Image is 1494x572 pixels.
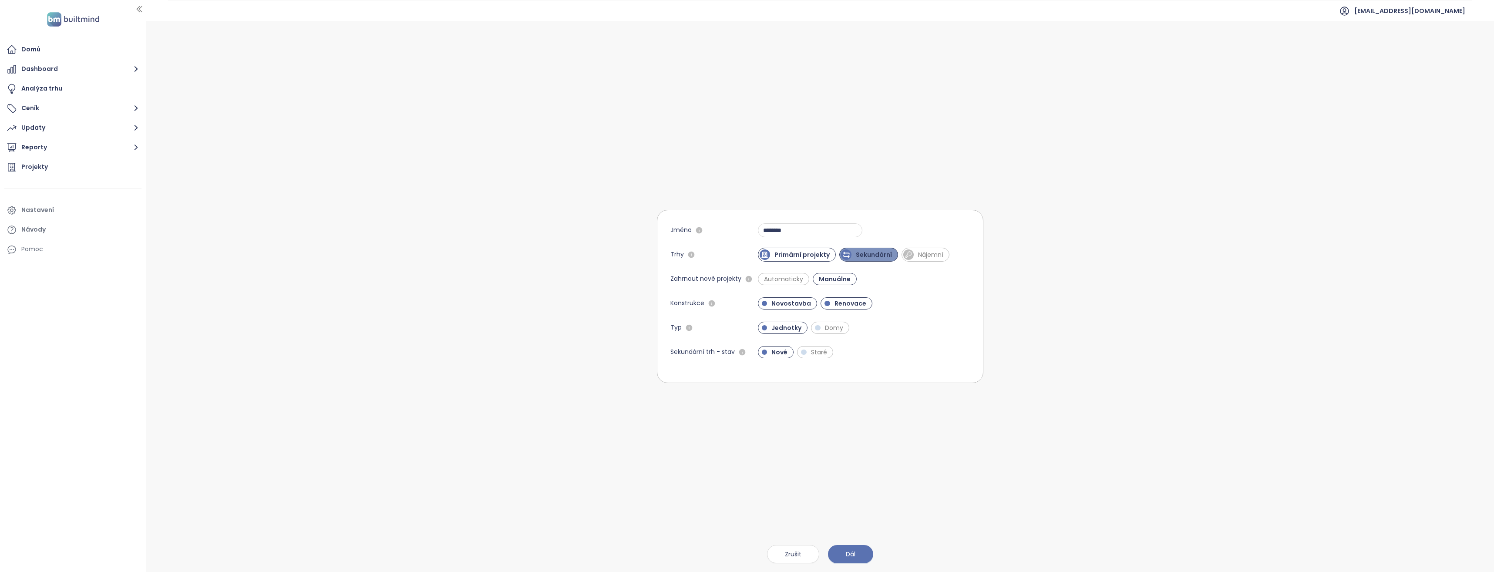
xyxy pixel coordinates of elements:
[767,545,819,563] button: Zrušit
[905,251,912,258] img: rental market
[846,549,855,559] span: Dál
[770,250,834,259] span: Primární projekty
[4,119,141,137] button: Updaty
[21,44,40,55] div: Domů
[670,347,747,357] div: Sekundární trh - stav
[4,158,141,176] a: Projekty
[807,348,831,357] span: Staré
[767,348,792,357] span: Nové
[843,251,850,258] img: secondary market
[4,139,141,156] button: Reporty
[21,224,46,235] div: Návody
[44,10,102,28] img: logo
[684,323,694,333] button: Typ
[744,274,754,284] button: Zahrnout nové projekty
[4,41,141,58] a: Domů
[707,298,717,309] button: Konstrukce
[4,241,141,258] div: Pomoc
[670,225,704,236] div: Jméno
[670,298,717,309] div: Konstrukce
[21,205,54,215] div: Nastavení
[4,221,141,239] a: Návody
[21,162,48,172] div: Projekty
[1354,0,1465,21] span: [EMAIL_ADDRESS][DOMAIN_NAME]
[21,122,45,133] div: Updaty
[4,80,141,98] a: Analýza trhu
[21,83,62,94] div: Analýza trhu
[670,323,694,333] div: Typ
[737,347,747,357] button: Sekundární trh - stav
[767,323,806,332] span: Jednotky
[4,61,141,78] button: Dashboard
[21,244,43,255] div: Pomoc
[785,549,801,559] span: Zrušit
[4,100,141,117] button: Ceník
[761,251,768,259] img: primary market
[767,299,815,308] span: Novostavba
[828,545,873,563] button: Dál
[694,225,704,236] button: Jméno
[814,275,855,283] span: Manuálne
[760,275,808,283] span: Automaticky
[670,249,697,260] div: Trhy
[670,274,754,284] div: Zahrnout nové projekty
[821,323,848,332] span: Domy
[4,202,141,219] a: Nastavení
[914,250,948,259] span: Nájemní
[830,299,871,308] span: Renovace
[686,249,697,260] button: Trhy
[851,250,896,259] span: Sekundární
